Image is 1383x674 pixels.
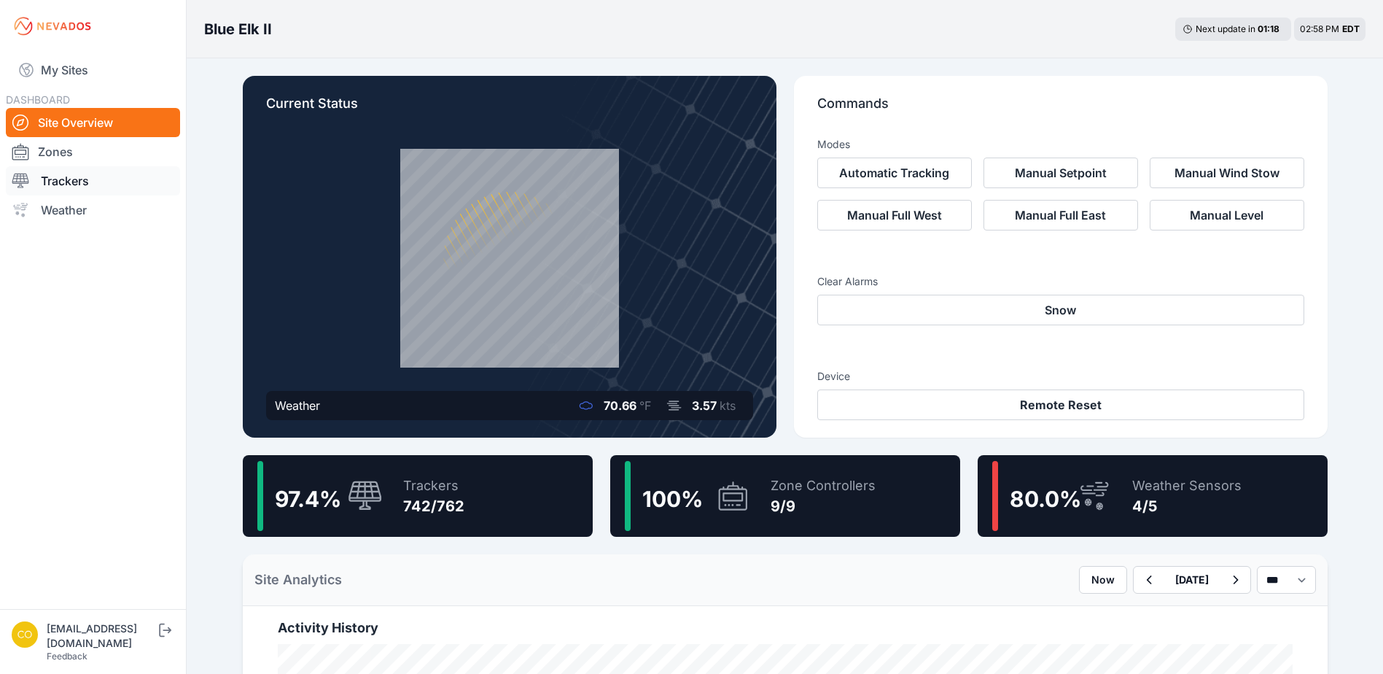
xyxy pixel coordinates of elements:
[12,15,93,38] img: Nevados
[403,476,464,496] div: Trackers
[204,10,272,48] nav: Breadcrumb
[817,137,850,152] h3: Modes
[692,398,717,413] span: 3.57
[1164,567,1220,593] button: [DATE]
[771,476,876,496] div: Zone Controllers
[817,295,1304,325] button: Snow
[639,398,651,413] span: °F
[243,455,593,537] a: 97.4%Trackers742/762
[817,369,1304,384] h3: Device
[254,570,342,590] h2: Site Analytics
[1150,158,1304,188] button: Manual Wind Stow
[6,93,70,106] span: DASHBOARD
[817,93,1304,125] p: Commands
[266,93,753,125] p: Current Status
[817,390,1304,420] button: Remote Reset
[6,108,180,137] a: Site Overview
[1342,23,1360,34] span: EDT
[403,496,464,516] div: 742/762
[47,651,87,662] a: Feedback
[6,166,180,195] a: Trackers
[1132,496,1242,516] div: 4/5
[771,496,876,516] div: 9/9
[817,158,972,188] button: Automatic Tracking
[1150,200,1304,231] button: Manual Level
[720,398,736,413] span: kts
[6,53,180,88] a: My Sites
[983,158,1138,188] button: Manual Setpoint
[983,200,1138,231] button: Manual Full East
[6,137,180,166] a: Zones
[1079,566,1127,594] button: Now
[817,274,1304,289] h3: Clear Alarms
[642,486,703,512] span: 100 %
[817,200,972,231] button: Manual Full West
[47,621,156,651] div: [EMAIL_ADDRESS][DOMAIN_NAME]
[275,397,320,414] div: Weather
[1258,23,1284,35] div: 01 : 18
[12,621,38,648] img: controlroomoperator@invenergy.com
[604,398,636,413] span: 70.66
[1300,23,1339,34] span: 02:58 PM
[1132,476,1242,496] div: Weather Sensors
[1010,486,1081,512] span: 80.0 %
[275,486,341,512] span: 97.4 %
[204,19,272,39] h3: Blue Elk II
[610,455,960,537] a: 100%Zone Controllers9/9
[278,618,1293,638] h2: Activity History
[1196,23,1255,34] span: Next update in
[978,455,1328,537] a: 80.0%Weather Sensors4/5
[6,195,180,225] a: Weather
